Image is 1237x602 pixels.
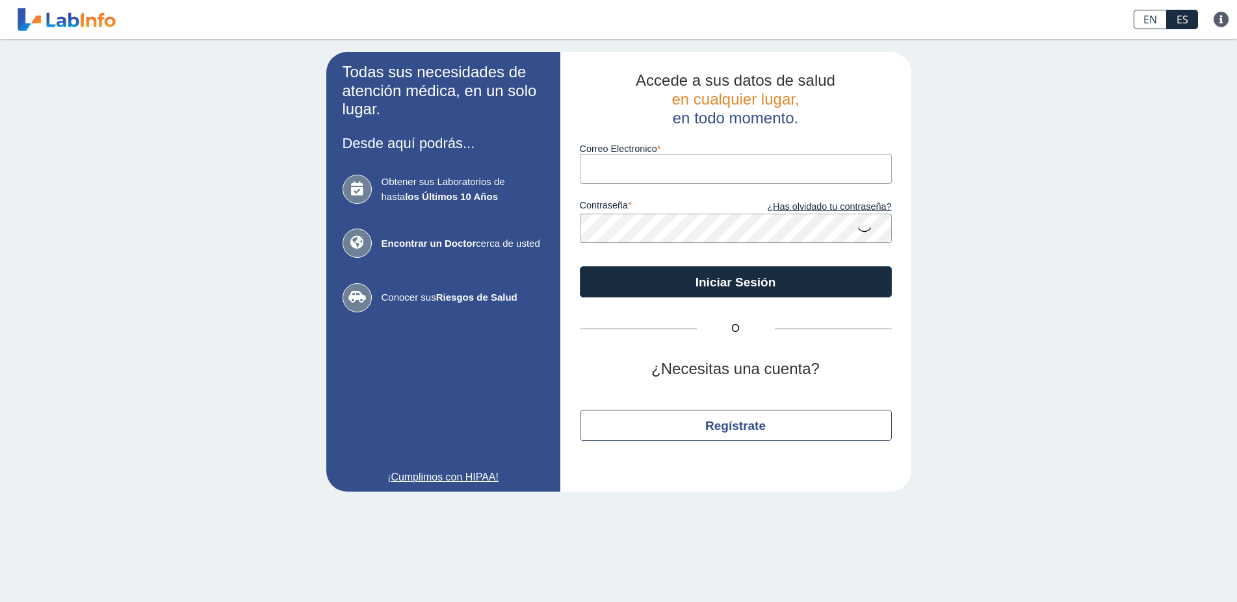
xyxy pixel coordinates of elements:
[382,290,544,305] span: Conocer sus
[580,410,892,441] button: Regístrate
[405,191,498,202] b: los Últimos 10 Años
[697,321,775,336] span: O
[671,90,799,108] span: en cualquier lugar,
[580,266,892,297] button: Iniciar Sesión
[382,236,544,251] span: cerca de usted
[1134,10,1167,29] a: EN
[673,109,798,127] span: en todo momento.
[1167,10,1198,29] a: ES
[580,144,892,154] label: Correo Electronico
[436,292,517,303] b: Riesgos de Salud
[343,470,544,485] a: ¡Cumplimos con HIPAA!
[636,71,835,89] span: Accede a sus datos de salud
[382,238,476,249] b: Encontrar un Doctor
[736,200,892,214] a: ¿Has olvidado tu contraseña?
[343,135,544,151] h3: Desde aquí podrás...
[1121,551,1223,588] iframe: Help widget launcher
[580,200,736,214] label: contraseña
[580,360,892,379] h2: ¿Necesitas una cuenta?
[343,63,544,119] h2: Todas sus necesidades de atención médica, en un solo lugar.
[382,175,544,204] span: Obtener sus Laboratorios de hasta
